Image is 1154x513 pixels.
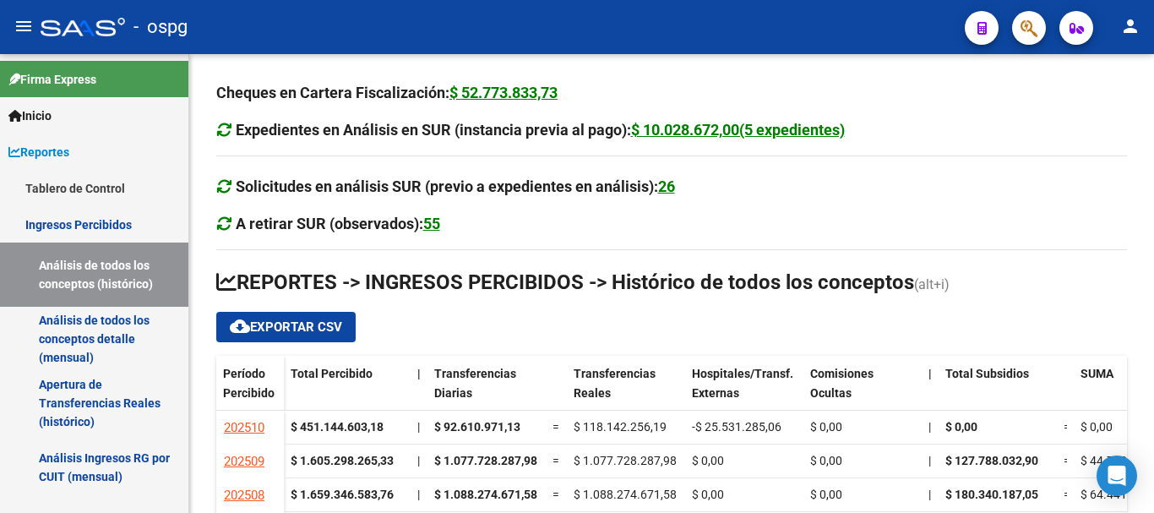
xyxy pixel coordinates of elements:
[224,454,264,469] span: 202509
[567,356,685,427] datatable-header-cell: Transferencias Reales
[692,488,724,501] span: $ 0,00
[427,356,546,427] datatable-header-cell: Transferencias Diarias
[434,420,520,434] span: $ 92.610.971,13
[631,118,845,142] div: $ 10.028.672,00(5 expedientes)
[216,356,284,427] datatable-header-cell: Período Percibido
[417,488,420,501] span: |
[434,488,537,501] span: $ 1.088.274.671,58
[417,454,420,467] span: |
[553,420,559,434] span: =
[236,177,675,195] strong: Solicitudes en análisis SUR (previo a expedientes en análisis):
[922,356,939,427] datatable-header-cell: |
[449,81,558,105] div: $ 52.773.833,73
[1081,420,1113,434] span: $ 0,00
[133,8,188,46] span: - ospg
[236,215,440,232] strong: A retirar SUR (observados):
[692,420,781,434] span: -$ 25.531.285,06
[434,367,516,400] span: Transferencias Diarias
[553,454,559,467] span: =
[291,367,373,380] span: Total Percibido
[291,454,394,467] strong: $ 1.605.298.265,33
[945,420,977,434] span: $ 0,00
[224,420,264,435] span: 202510
[434,454,537,467] span: $ 1.077.728.287,98
[8,143,69,161] span: Reportes
[236,121,845,139] strong: Expedientes en Análisis en SUR (instancia previa al pago):
[692,454,724,467] span: $ 0,00
[224,488,264,503] span: 202508
[291,420,384,434] strong: $ 451.144.603,18
[417,367,421,380] span: |
[1120,16,1140,36] mat-icon: person
[574,367,656,400] span: Transferencias Reales
[945,367,1029,380] span: Total Subsidios
[216,270,914,294] span: REPORTES -> INGRESOS PERCIBIDOS -> Histórico de todos los conceptos
[216,312,356,342] button: Exportar CSV
[928,488,931,501] span: |
[810,420,842,434] span: $ 0,00
[939,356,1057,427] datatable-header-cell: Total Subsidios
[284,356,411,427] datatable-header-cell: Total Percibido
[928,454,931,467] span: |
[945,488,1038,501] span: $ 180.340.187,05
[945,454,1038,467] span: $ 127.788.032,90
[553,488,559,501] span: =
[810,367,874,400] span: Comisiones Ocultas
[928,420,931,434] span: |
[230,316,250,336] mat-icon: cloud_download
[230,319,342,335] span: Exportar CSV
[803,356,922,427] datatable-header-cell: Comisiones Ocultas
[14,16,34,36] mat-icon: menu
[1064,420,1070,434] span: =
[1064,454,1070,467] span: =
[216,84,558,101] strong: Cheques en Cartera Fiscalización:
[417,420,420,434] span: |
[658,175,675,199] div: 26
[692,367,793,400] span: Hospitales/Transf. Externas
[914,276,950,292] span: (alt+i)
[223,367,275,400] span: Período Percibido
[291,488,394,501] strong: $ 1.659.346.583,76
[685,356,803,427] datatable-header-cell: Hospitales/Transf. Externas
[1097,456,1137,496] div: Open Intercom Messenger
[928,367,932,380] span: |
[423,212,440,236] div: 55
[1064,488,1070,501] span: =
[810,454,842,467] span: $ 0,00
[810,488,842,501] span: $ 0,00
[8,70,96,89] span: Firma Express
[8,106,52,125] span: Inicio
[574,454,677,467] span: $ 1.077.728.287,98
[411,356,427,427] datatable-header-cell: |
[574,420,667,434] span: $ 118.142.256,19
[1081,367,1113,380] span: SUMA
[574,488,677,501] span: $ 1.088.274.671,58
